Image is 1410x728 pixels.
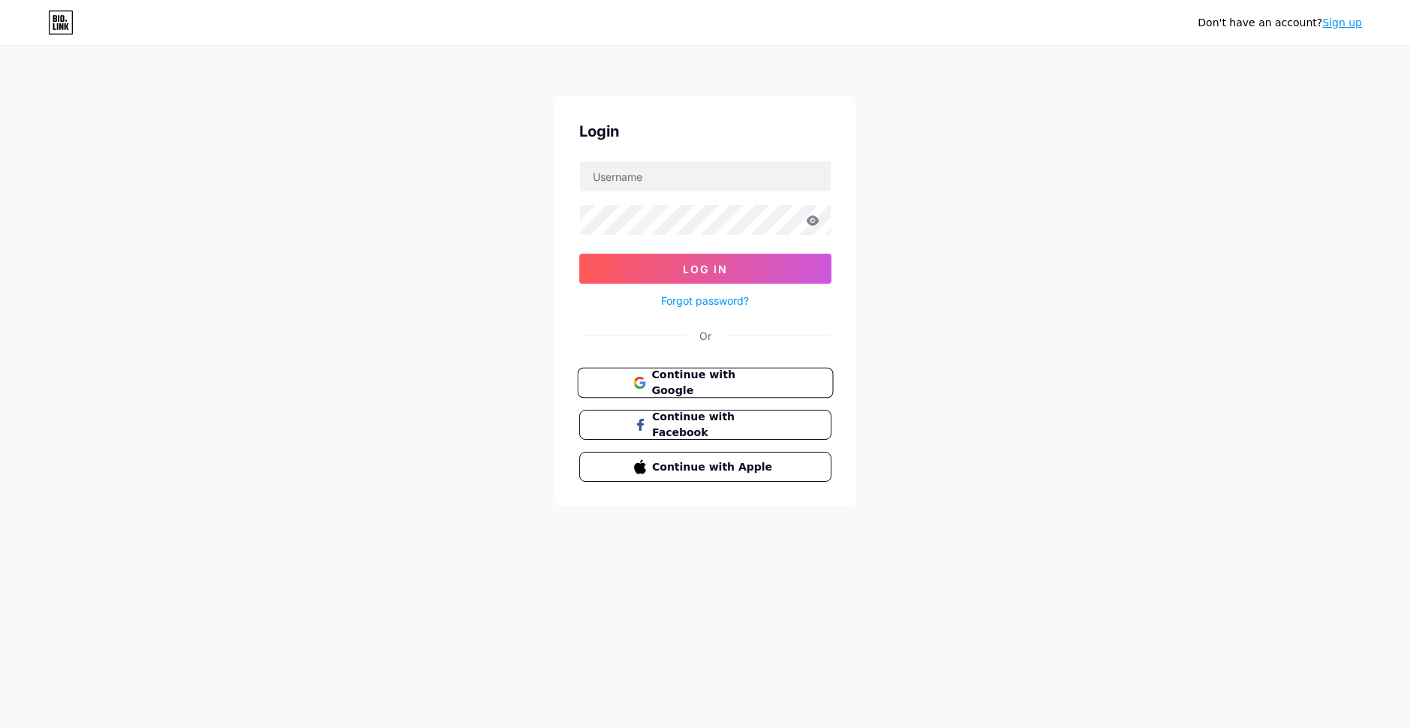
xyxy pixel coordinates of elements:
div: Login [579,120,831,143]
a: Continue with Google [579,368,831,398]
div: Or [699,328,711,344]
span: Continue with Facebook [652,409,776,441]
button: Continue with Google [577,368,833,399]
button: Continue with Apple [579,452,831,482]
div: Don't have an account? [1198,15,1362,31]
a: Sign up [1322,17,1362,29]
input: Username [580,161,831,191]
button: Log In [579,254,831,284]
span: Log In [683,263,728,275]
span: Continue with Apple [652,459,776,475]
a: Forgot password? [661,293,749,308]
button: Continue with Facebook [579,410,831,440]
span: Continue with Google [651,367,777,399]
